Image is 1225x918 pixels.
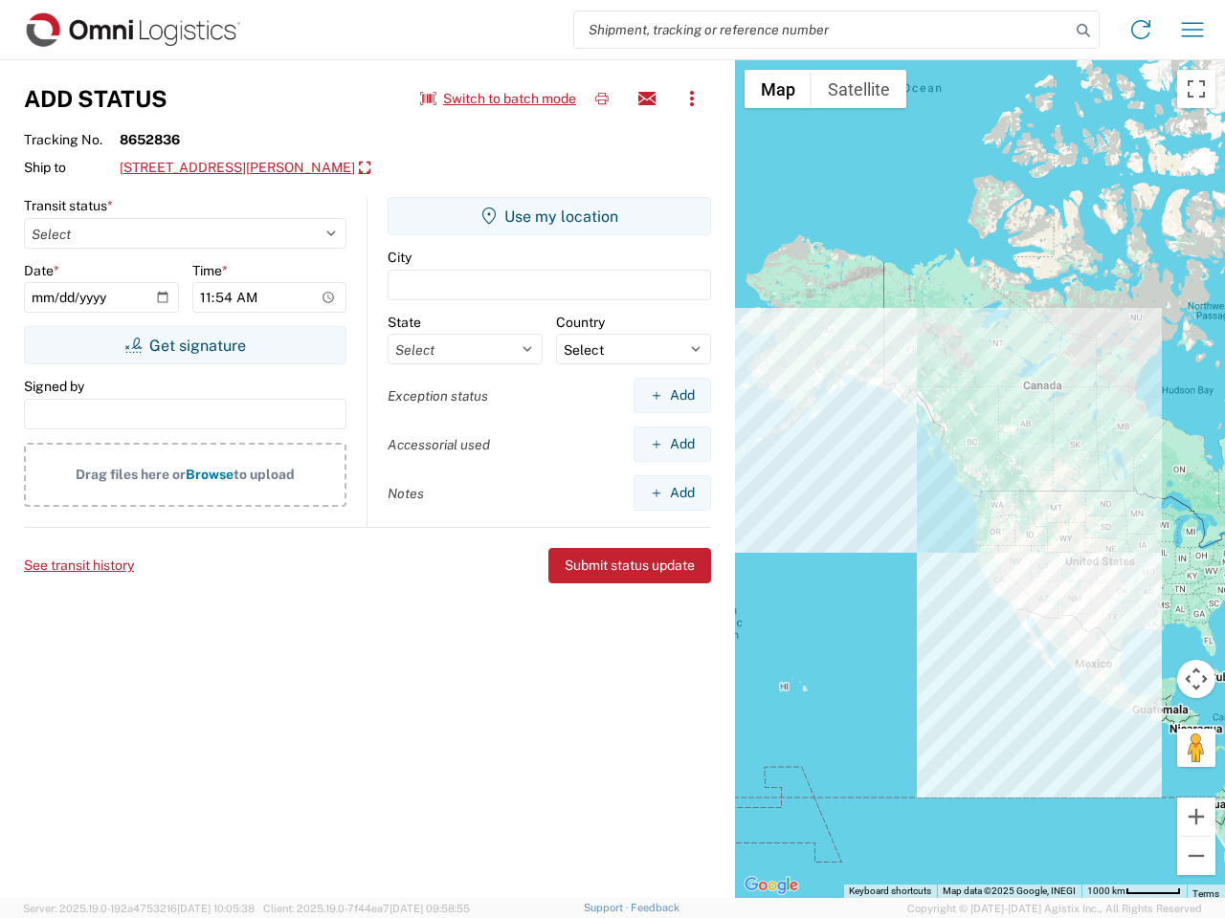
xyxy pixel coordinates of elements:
label: Country [556,314,605,331]
button: Map Scale: 1000 km per 54 pixels [1081,885,1187,898]
span: Tracking No. [24,131,120,148]
span: Browse [186,467,234,482]
span: Client: 2025.19.0-7f44ea7 [263,903,470,914]
span: [DATE] 10:05:38 [177,903,255,914]
span: [DATE] 09:58:55 [390,903,470,914]
button: Use my location [388,197,711,235]
label: Accessorial used [388,436,490,453]
span: Map data ©2025 Google, INEGI [943,885,1076,896]
button: Keyboard shortcuts [849,885,931,898]
button: Add [634,426,711,462]
label: Signed by [24,378,84,395]
button: Zoom out [1177,837,1215,875]
label: Date [24,262,59,279]
span: Ship to [24,159,120,176]
h3: Add Status [24,85,167,113]
input: Shipment, tracking or reference number [574,11,1070,48]
strong: 8652836 [120,131,180,148]
button: Show satellite imagery [812,70,906,108]
button: Switch to batch mode [420,83,576,115]
span: Server: 2025.19.0-192a4753216 [23,903,255,914]
a: Open this area in Google Maps (opens a new window) [740,873,803,898]
label: City [388,249,412,266]
span: Drag files here or [76,467,186,482]
button: Toggle fullscreen view [1177,70,1215,108]
button: Get signature [24,326,346,364]
a: Support [584,902,632,913]
button: Show street map [745,70,812,108]
button: Map camera controls [1177,660,1215,698]
label: Time [192,262,228,279]
a: Feedback [631,902,679,913]
label: Notes [388,485,424,502]
button: Add [634,475,711,511]
label: Transit status [24,197,113,214]
button: See transit history [24,550,134,581]
span: Copyright © [DATE]-[DATE] Agistix Inc., All Rights Reserved [907,900,1202,917]
span: to upload [234,467,295,482]
button: Submit status update [548,548,711,583]
span: 1000 km [1087,885,1125,896]
button: Drag Pegman onto the map to open Street View [1177,729,1215,767]
button: Zoom in [1177,798,1215,836]
button: Add [634,378,711,413]
label: Exception status [388,387,488,404]
label: State [388,314,421,331]
img: Google [740,873,803,898]
a: [STREET_ADDRESS][PERSON_NAME] [120,152,370,185]
a: Terms [1192,888,1219,899]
